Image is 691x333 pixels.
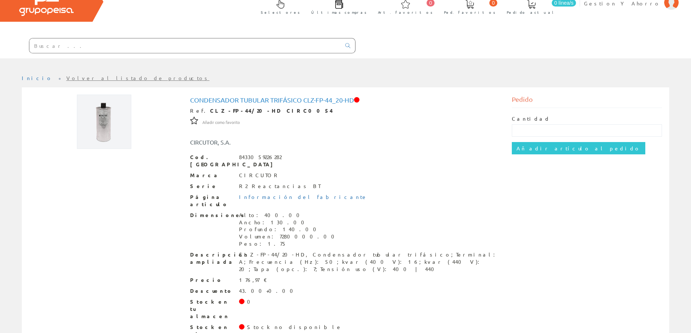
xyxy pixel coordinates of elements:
a: Añadir como favorito [202,118,240,125]
span: Marca [190,172,234,179]
span: Descripción ampliada [190,251,234,266]
h1: Condensador tubular trifásico CLZ-FP-44_20-HD [190,96,501,104]
span: Añadir como favorito [202,120,240,125]
label: Cantidad [512,115,550,122]
a: Inicio [22,75,53,81]
div: Ancho: 130.00 [239,219,339,226]
div: CIRCUTOR, S.A. [185,138,373,146]
div: Stock no disponible [247,324,342,331]
div: Pedido [512,95,662,108]
span: Últimas compras [311,9,367,16]
span: Art. favoritos [378,9,433,16]
span: Dimensiones [190,212,234,219]
input: Añadir artículo al pedido [512,142,645,154]
div: CLZ-FP-44/20-HD, Condensador tubular trifásico;Terminal: A;Frecuencia (Hz): 50;kvar (400 V): 16;k... [239,251,501,273]
a: Volver al listado de productos [66,75,210,81]
span: Selectores [261,9,300,16]
div: 43.00+0.00 [239,287,297,295]
input: Buscar ... [29,38,341,53]
span: Página artículo [190,193,234,208]
div: Volumen: 7280000.00 [239,233,339,240]
span: Precio [190,276,234,284]
strong: CLZ-FP-44/20-HD CIRC0054 [210,107,333,114]
div: R2 Reactancias BT [239,183,320,190]
div: Alto: 400.00 [239,212,339,219]
span: Cod. [GEOGRAPHIC_DATA] [190,154,234,168]
span: Pedido actual [507,9,556,16]
span: Ped. favoritos [444,9,495,16]
div: 176,97 € [239,276,267,284]
div: 8433059226282 [239,154,281,161]
a: Información del fabricante [239,193,367,200]
span: Serie [190,183,234,190]
div: Profundo: 140.00 [239,226,339,233]
span: Stock en tu almacen [190,298,234,320]
div: 0 [247,298,255,305]
img: Foto artículo Condensador tubular trifásico CLZ-FP-44_20-HD (150x150) [77,95,131,149]
div: Peso: 1.75 [239,240,339,247]
span: Descuento [190,287,234,295]
div: Ref. [190,107,501,115]
div: CIRCUTOR [239,172,280,179]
